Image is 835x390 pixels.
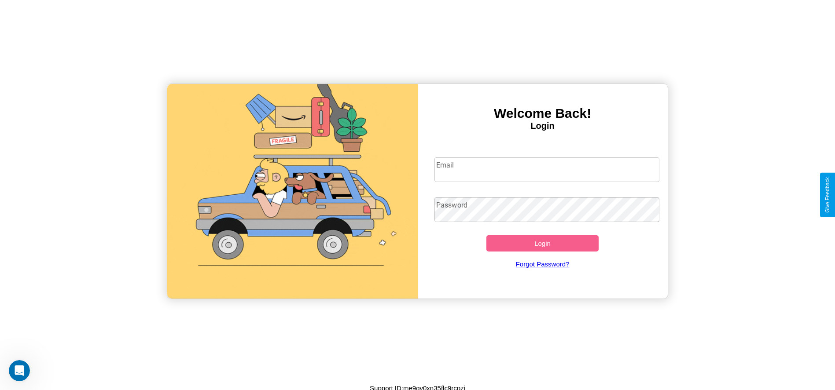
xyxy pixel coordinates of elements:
a: Forgot Password? [430,251,655,277]
iframe: Intercom live chat [9,360,30,381]
button: Login [486,235,599,251]
h3: Welcome Back! [418,106,668,121]
img: gif [167,84,417,299]
div: Give Feedback [824,177,831,213]
h4: Login [418,121,668,131]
